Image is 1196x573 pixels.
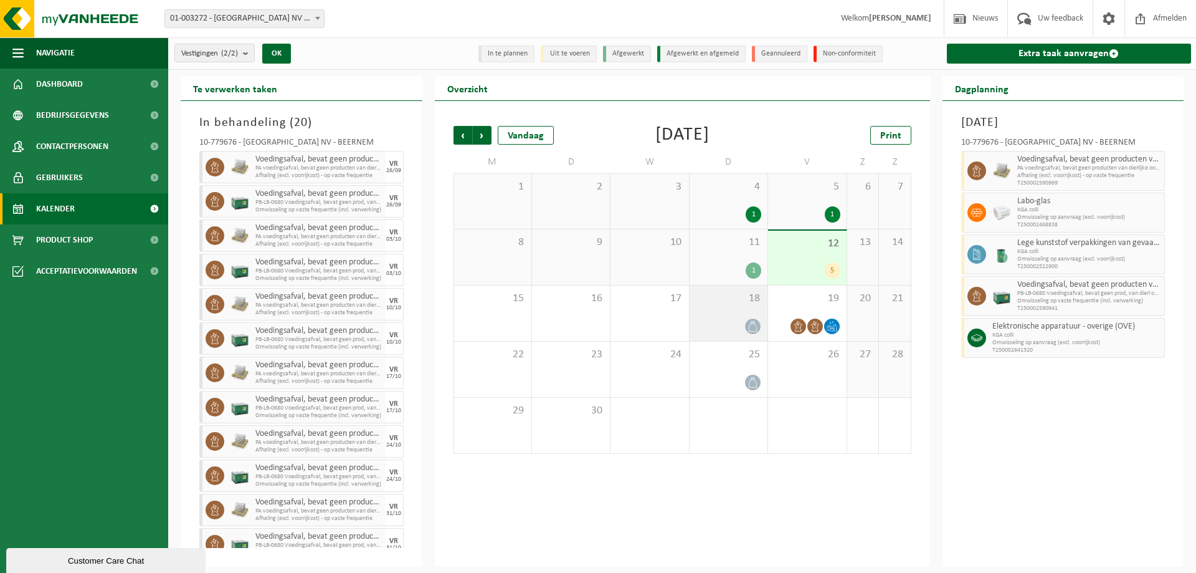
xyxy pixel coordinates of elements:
[453,126,472,145] span: Vorige
[255,292,382,302] span: Voedingsafval, bevat geen producten van dierlijke oorsprong, gemengde verpakking (exclusief glas)
[1017,165,1162,172] span: PA voedingsafval, bevat geen producten van dierlijke oorspr,
[538,292,604,306] span: 16
[255,344,382,351] span: Omwisseling op vaste frequentie (incl. verwerking)
[460,180,525,194] span: 1
[774,292,840,306] span: 19
[230,158,249,176] img: LP-PA-00000-WDN-11
[230,398,249,417] img: PB-LB-0680-HPE-GN-01
[869,14,931,23] strong: [PERSON_NAME]
[847,151,879,173] td: Z
[255,532,382,542] span: Voedingsafval, bevat geen producten van dierlijke oorsprong, gemengde verpakking (exclusief glas)
[386,339,401,345] div: 10/10
[255,446,382,454] span: Afhaling (excl. voorrijkost) - op vaste frequentie
[255,189,382,199] span: Voedingsafval, bevat geen producten van dierlijke oorsprong, gemengde verpakking (exclusief glas)
[1017,155,1162,165] span: Voedingsafval, bevat geen producten van dierlijke oorsprong, gemengde verpakking (exclusief glas)
[255,302,382,309] span: PA voedingsafval, bevat geen producten van dierlijke oorspr,
[174,44,255,62] button: Vestigingen(2/2)
[853,292,872,306] span: 20
[657,46,746,62] li: Afgewerkt en afgemeld
[36,69,83,100] span: Dashboard
[389,297,398,305] div: VR
[992,339,1162,347] span: Omwisseling op aanvraag (excl. voorrijkost)
[538,348,604,362] span: 23
[255,405,382,412] span: PB-LB-0680 Voedingsafval, bevat geen prod, van dierl oorspr
[389,469,398,476] div: VR
[165,10,324,27] span: 01-003272 - BELGOSUC NV - BEERNEM
[460,348,525,362] span: 22
[255,481,382,488] span: Omwisseling op vaste frequentie (incl. verwerking)
[255,508,382,515] span: PA voedingsafval, bevat geen producten van dierlijke oorspr,
[696,292,761,306] span: 18
[389,537,398,545] div: VR
[992,161,1011,180] img: LP-PA-00000-WDN-11
[825,206,840,223] div: 1
[389,160,398,168] div: VR
[696,348,761,362] span: 25
[230,501,249,519] img: LP-PA-00000-WDN-11
[992,322,1162,332] span: Elektronische apparatuur - overige (OVE)
[199,138,404,151] div: 10-779676 - [GEOGRAPHIC_DATA] NV - BEERNEM
[1017,280,1162,290] span: Voedingsafval, bevat geen producten van dierlijke oorsprong, gemengde verpakking (exclusief glas)
[255,199,382,206] span: PB-LB-0680 Voedingsafval, bevat geen prod, van dierl oorspr
[617,180,682,194] span: 3
[230,466,249,485] img: PB-LB-0680-HPE-GN-01
[255,429,382,439] span: Voedingsafval, bevat geen producten van dierlijke oorsprong, gemengde verpakking (exclusief glas)
[538,236,604,249] span: 9
[961,113,1165,132] h3: [DATE]
[386,442,401,448] div: 24/10
[389,503,398,511] div: VR
[774,237,840,251] span: 12
[181,44,238,63] span: Vestigingen
[181,76,290,100] h2: Te verwerken taken
[853,180,872,194] span: 6
[478,46,534,62] li: In te plannen
[947,44,1192,64] a: Extra taak aanvragen
[255,309,382,317] span: Afhaling (excl. voorrijkost) - op vaste frequentie
[1017,221,1162,229] span: T250002468838
[255,165,382,172] span: PA voedingsafval, bevat geen producten van dierlijke oorspr,
[386,271,401,277] div: 03/10
[435,76,500,100] h2: Overzicht
[36,162,83,193] span: Gebruikers
[230,432,249,451] img: LP-PA-00000-WDN-11
[696,180,761,194] span: 4
[825,262,840,279] div: 5
[36,37,75,69] span: Navigatie
[255,542,382,549] span: PB-LB-0680 Voedingsafval, bevat geen prod, van dierl oorspr
[230,295,249,314] img: LP-PA-00000-WDN-11
[255,206,382,214] span: Omwisseling op vaste frequentie (incl. verwerking)
[255,439,382,446] span: PA voedingsafval, bevat geen producten van dierlijke oorspr,
[255,233,382,241] span: PA voedingsafval, bevat geen producten van dierlijke oorspr,
[774,180,840,194] span: 5
[386,202,401,208] div: 26/09
[541,46,597,62] li: Uit te voeren
[230,535,249,554] img: PB-LB-0680-HPE-GN-01
[255,463,382,473] span: Voedingsafval, bevat geen producten van dierlijke oorsprong, gemengde verpakking (exclusief glas)
[1017,297,1162,305] span: Omwisseling op vaste frequentie (incl. verwerking)
[853,348,872,362] span: 27
[774,348,840,362] span: 26
[36,100,109,131] span: Bedrijfsgegevens
[885,236,904,249] span: 14
[1017,238,1162,248] span: Lege kunststof verpakkingen van gevaarlijke stoffen
[255,267,382,275] span: PB-LB-0680 Voedingsafval, bevat geen prod, van dierl oorspr
[696,236,761,249] span: 11
[255,370,382,378] span: PA voedingsafval, bevat geen producten van dierlijke oorspr,
[255,360,382,370] span: Voedingsafval, bevat geen producten van dierlijke oorsprong, gemengde verpakking (exclusief glas)
[255,275,382,282] span: Omwisseling op vaste frequentie (incl. verwerking)
[255,326,382,336] span: Voedingsafval, bevat geen producten van dierlijke oorsprong, gemengde verpakking (exclusief glas)
[538,180,604,194] span: 2
[1017,196,1162,206] span: Labo-glas
[768,151,847,173] td: V
[460,292,525,306] span: 15
[814,46,883,62] li: Non-conformiteit
[460,236,525,249] span: 8
[164,9,325,28] span: 01-003272 - BELGOSUC NV - BEERNEM
[992,203,1011,222] img: PB-LB-0680-HPE-GY-02
[6,546,208,573] iframe: chat widget
[389,435,398,442] div: VR
[885,180,904,194] span: 7
[230,261,249,279] img: PB-LB-0680-HPE-GN-01
[386,168,401,174] div: 26/09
